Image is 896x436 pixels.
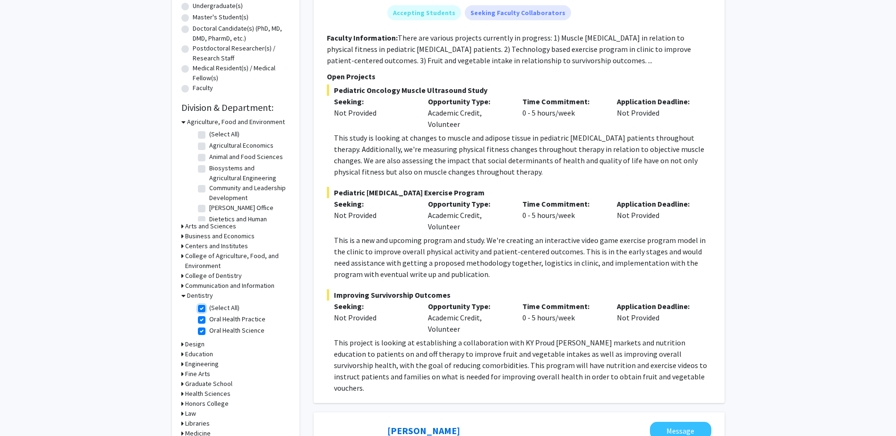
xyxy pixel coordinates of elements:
label: Dietetics and Human Nutrition [209,214,288,234]
label: Animal and Food Sciences [209,152,283,162]
label: Master's Student(s) [193,12,248,22]
label: Oral Health Science [209,326,265,335]
b: Faculty Information: [327,33,398,42]
p: This is a new and upcoming program and study. We're creating an interactive video game exercise p... [334,235,711,280]
h3: Arts and Sciences [185,221,236,231]
p: Time Commitment: [522,96,603,107]
p: Seeking: [334,301,414,312]
h2: Division & Department: [181,102,290,113]
div: Academic Credit, Volunteer [421,198,515,232]
h3: Engineering [185,359,219,369]
label: (Select All) [209,129,239,139]
h3: Dentistry [187,291,213,301]
label: Doctoral Candidate(s) (PhD, MD, DMD, PharmD, etc.) [193,24,290,43]
label: Undergraduate(s) [193,1,243,11]
label: Biosystems and Agricultural Engineering [209,163,288,183]
p: Time Commitment: [522,301,603,312]
p: Application Deadline: [617,198,697,210]
mat-chip: Accepting Students [387,5,461,20]
label: [PERSON_NAME] Office [209,203,273,213]
div: Not Provided [610,96,704,130]
span: Pediatric Oncology Muscle Ultrasound Study [327,84,711,96]
h3: Business and Economics [185,231,255,241]
div: Academic Credit, Volunteer [421,96,515,130]
h3: College of Dentistry [185,271,242,281]
p: Application Deadline: [617,301,697,312]
div: Not Provided [334,312,414,323]
div: Not Provided [610,198,704,232]
h3: Health Sciences [185,389,230,399]
div: Not Provided [334,210,414,221]
label: Community and Leadership Development [209,183,288,203]
h3: Libraries [185,419,210,428]
p: Time Commitment: [522,198,603,210]
h3: Education [185,349,213,359]
p: Seeking: [334,198,414,210]
label: Postdoctoral Researcher(s) / Research Staff [193,43,290,63]
p: Open Projects [327,71,711,82]
div: 0 - 5 hours/week [515,301,610,335]
h3: Law [185,409,196,419]
p: Opportunity Type: [428,96,508,107]
label: Agricultural Economics [209,141,273,151]
h3: Design [185,339,205,349]
h3: Fine Arts [185,369,210,379]
span: Pediatric [MEDICAL_DATA] Exercise Program [327,187,711,198]
div: 0 - 5 hours/week [515,96,610,130]
span: Improving Survivorship Outcomes [327,289,711,301]
div: Academic Credit, Volunteer [421,301,515,335]
label: Oral Health Practice [209,314,265,324]
p: This study is looking at changes to muscle and adipose tissue in pediatric [MEDICAL_DATA] patient... [334,132,711,177]
h3: Centers and Institutes [185,241,248,251]
mat-chip: Seeking Faculty Collaborators [465,5,571,20]
label: (Select All) [209,303,239,313]
div: Not Provided [610,301,704,335]
fg-read-more: There are various projects currently in progress: 1) Muscle [MEDICAL_DATA] in relation to physica... [327,33,691,65]
iframe: Chat [7,394,40,429]
h3: Graduate School [185,379,232,389]
p: Opportunity Type: [428,301,508,312]
div: Not Provided [334,107,414,118]
p: Seeking: [334,96,414,107]
h3: Honors College [185,399,229,409]
p: This project is looking at establishing a collaboration with KY Proud [PERSON_NAME] markets and n... [334,337,711,394]
label: Medical Resident(s) / Medical Fellow(s) [193,63,290,83]
p: Opportunity Type: [428,198,508,210]
h3: College of Agriculture, Food, and Environment [185,251,290,271]
p: Application Deadline: [617,96,697,107]
h3: Communication and Information [185,281,274,291]
div: 0 - 5 hours/week [515,198,610,232]
h3: Agriculture, Food and Environment [187,117,285,127]
label: Faculty [193,83,213,93]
